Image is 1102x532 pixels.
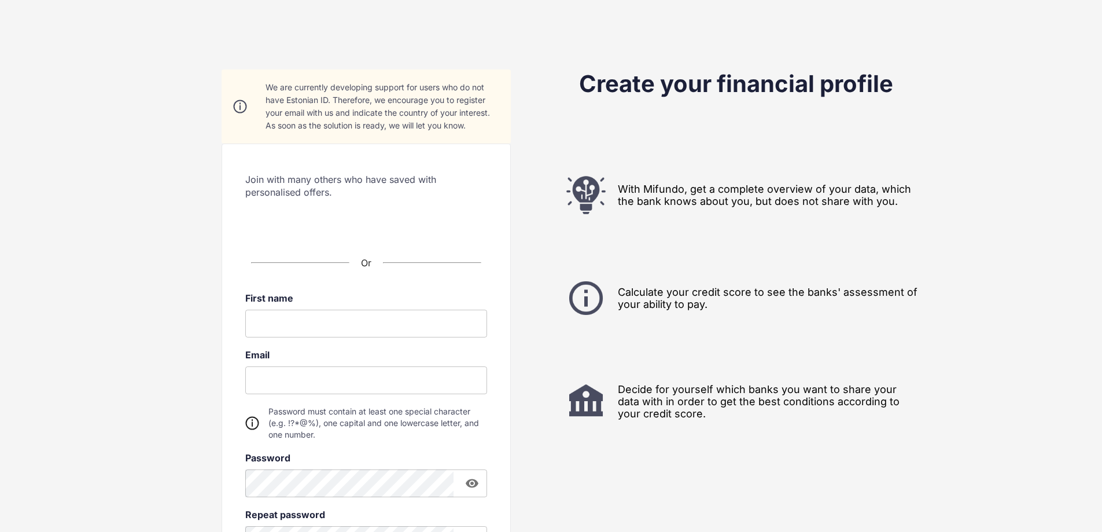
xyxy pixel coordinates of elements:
[566,175,606,215] img: lightbulb.png
[551,381,922,421] div: Decide for yourself which banks you want to share your data with in order to get the best conditi...
[245,349,487,361] label: Email
[245,452,487,464] label: Password
[566,278,606,318] img: info.png
[566,381,606,421] img: bank.png
[361,257,371,269] span: Or
[245,292,487,304] label: First name
[266,81,499,132] div: We are currently developing support for users who do not have Estonian ID. Therefore, we encourag...
[268,406,487,441] span: Password must contain at least one special character (e.g. !?*@%), one capital and one lowercase ...
[245,173,487,199] span: Join with many others who have saved with personalised offers.
[245,509,487,520] label: Repeat password
[551,278,922,318] div: Calculate your credit score to see the banks' assessment of your ability to pay.
[551,175,922,215] div: With Mifundo, get a complete overview of your data, which the bank knows about you, but does not ...
[268,209,465,234] iframe: Κουμπί "Σύνδεση μέσω Google"
[554,69,919,98] h1: Create your financial profile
